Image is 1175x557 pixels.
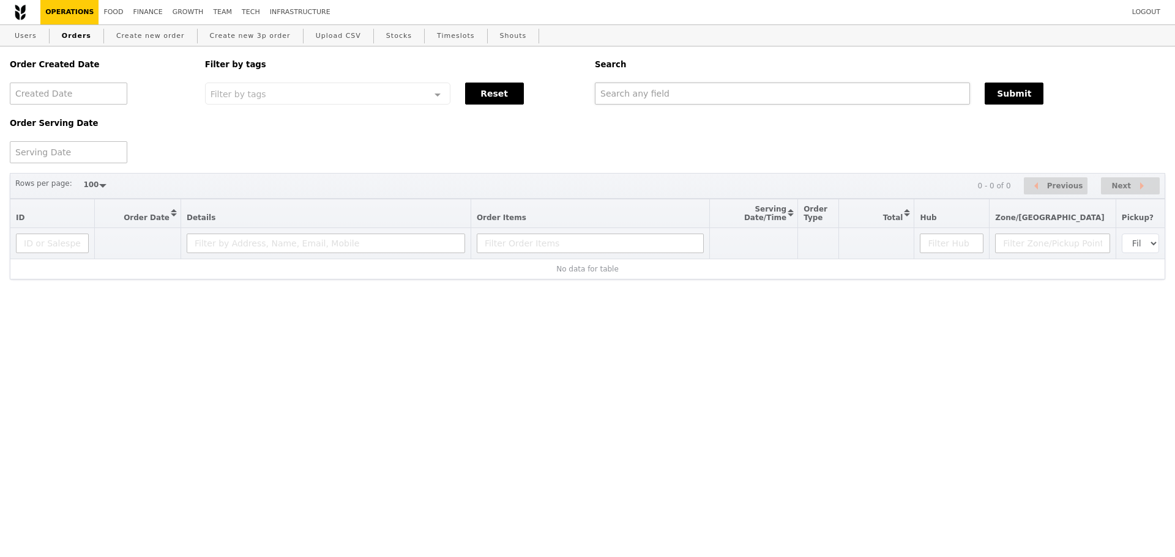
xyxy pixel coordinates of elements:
input: ID or Salesperson name [16,234,89,253]
input: Filter by Address, Name, Email, Mobile [187,234,465,253]
a: Stocks [381,25,417,47]
input: Filter Hub [920,234,983,253]
span: Order Items [477,213,526,222]
h5: Filter by tags [205,60,580,69]
input: Filter Order Items [477,234,704,253]
h5: Search [595,60,1165,69]
a: Timeslots [432,25,479,47]
a: Upload CSV [311,25,366,47]
input: Search any field [595,83,970,105]
span: ID [16,213,24,222]
h5: Order Serving Date [10,119,190,128]
h5: Order Created Date [10,60,190,69]
span: Details [187,213,215,222]
input: Created Date [10,83,127,105]
span: Zone/[GEOGRAPHIC_DATA] [995,213,1105,222]
button: Reset [465,83,524,105]
span: Previous [1047,179,1083,193]
input: Serving Date [10,141,127,163]
span: Pickup? [1122,213,1154,222]
div: No data for table [16,265,1159,273]
img: Grain logo [15,4,26,20]
button: Next [1101,177,1160,195]
a: Create new order [111,25,190,47]
span: Filter by tags [211,88,266,99]
a: Create new 3p order [205,25,296,47]
input: Filter Zone/Pickup Point [995,234,1110,253]
a: Shouts [495,25,532,47]
span: Next [1111,179,1131,193]
button: Submit [985,83,1043,105]
button: Previous [1024,177,1087,195]
span: Hub [920,213,936,222]
a: Users [10,25,42,47]
div: 0 - 0 of 0 [977,182,1010,190]
a: Orders [57,25,96,47]
span: Order Type [804,205,827,222]
label: Rows per page: [15,177,72,190]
